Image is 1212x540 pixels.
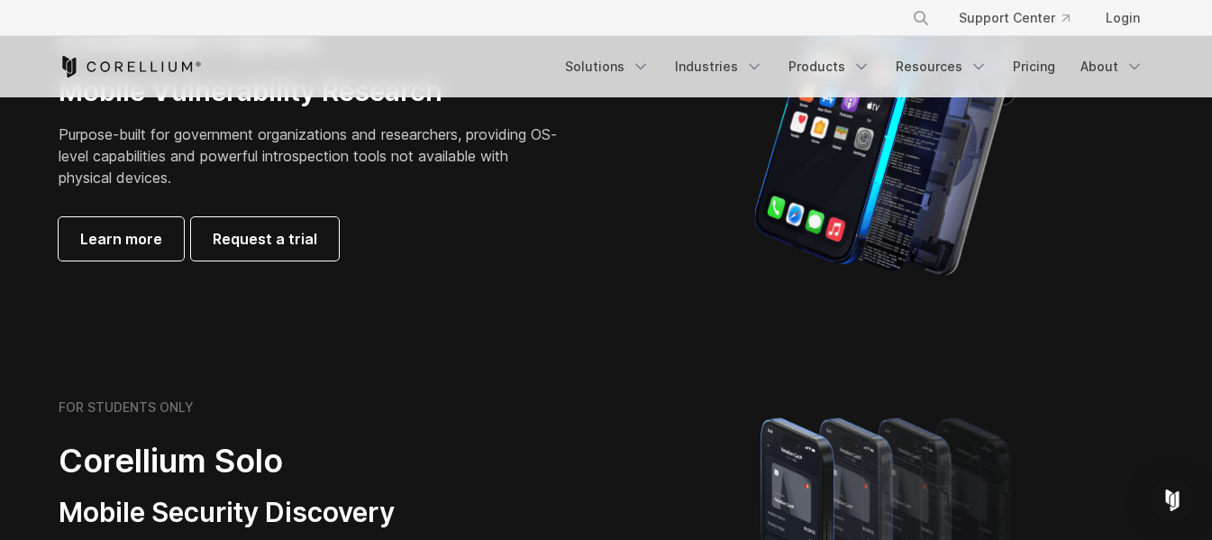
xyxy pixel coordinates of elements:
[890,2,1154,34] div: Navigation Menu
[778,50,881,83] a: Products
[59,217,184,261] a: Learn more
[59,496,563,530] h3: Mobile Security Discovery
[59,399,194,416] h6: FOR STUDENTS ONLY
[1151,479,1194,522] div: Open Intercom Messenger
[59,441,563,481] h2: Corellium Solo
[1091,2,1154,34] a: Login
[1002,50,1066,83] a: Pricing
[80,228,162,250] span: Learn more
[59,124,563,188] p: Purpose-built for government organizations and researchers, providing OS-level capabilities and p...
[554,50,661,83] a: Solutions
[1070,50,1154,83] a: About
[885,50,998,83] a: Resources
[905,2,937,34] button: Search
[59,56,202,78] a: Corellium Home
[664,50,774,83] a: Industries
[213,228,317,250] span: Request a trial
[944,2,1084,34] a: Support Center
[554,50,1154,83] div: Navigation Menu
[191,217,339,261] a: Request a trial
